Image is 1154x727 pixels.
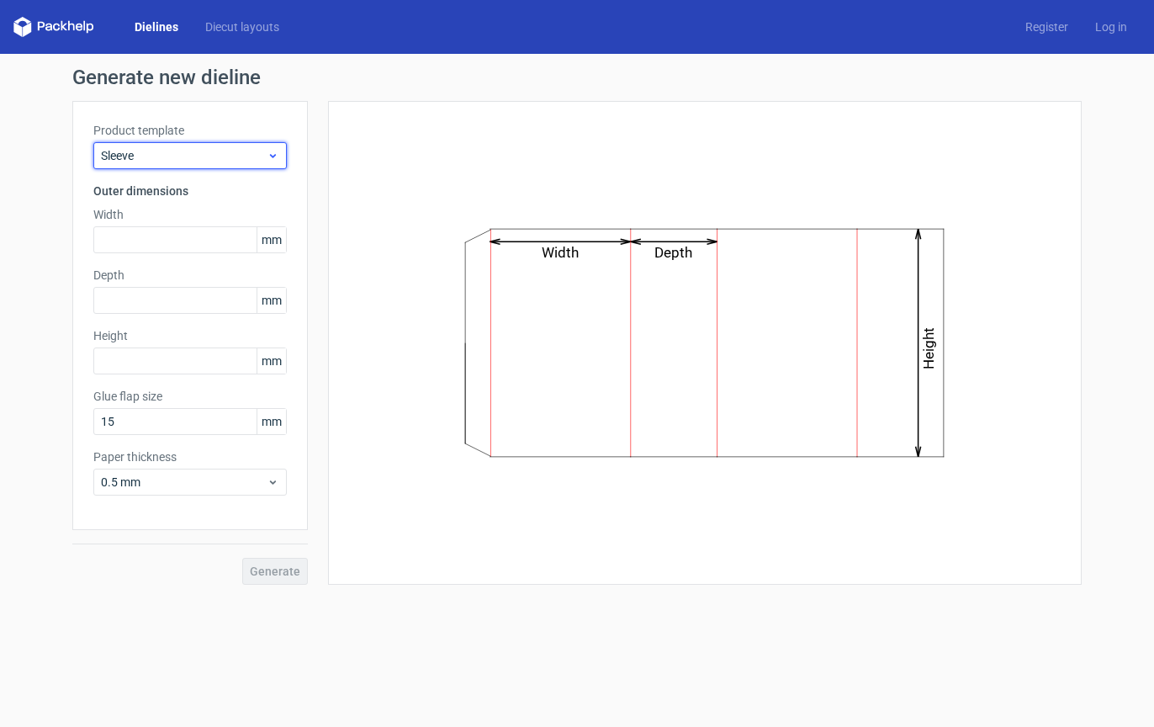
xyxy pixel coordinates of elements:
label: Glue flap size [93,388,287,405]
label: Width [93,206,287,223]
text: Height [921,327,938,369]
span: mm [257,409,286,434]
a: Dielines [121,19,192,35]
span: mm [257,227,286,252]
h1: Generate new dieline [72,67,1082,88]
label: Paper thickness [93,448,287,465]
label: Product template [93,122,287,139]
label: Height [93,327,287,344]
span: Sleeve [101,147,267,164]
text: Width [543,244,580,261]
text: Depth [655,244,693,261]
span: mm [257,288,286,313]
a: Log in [1082,19,1141,35]
span: mm [257,348,286,374]
a: Diecut layouts [192,19,293,35]
h3: Outer dimensions [93,183,287,199]
a: Register [1012,19,1082,35]
span: 0.5 mm [101,474,267,491]
label: Depth [93,267,287,284]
